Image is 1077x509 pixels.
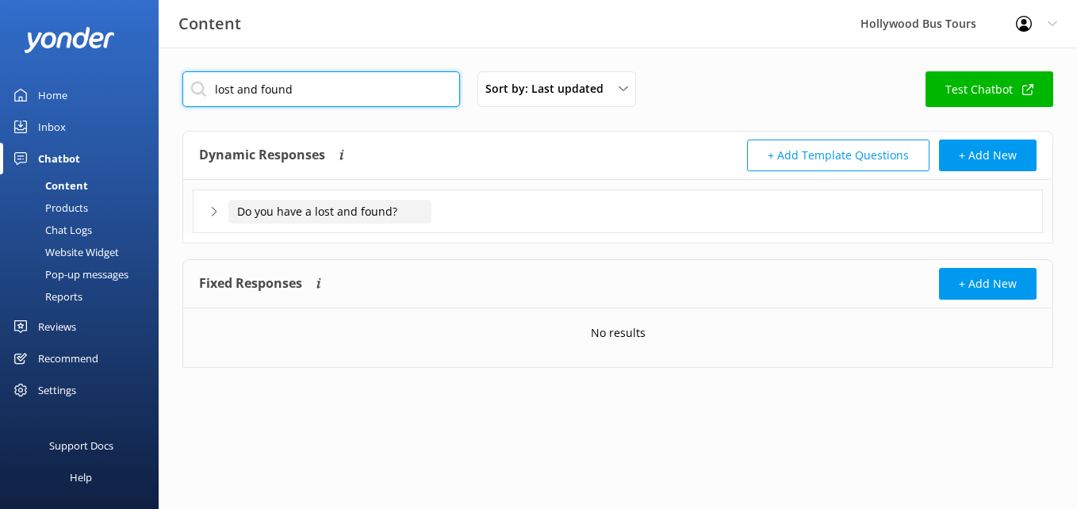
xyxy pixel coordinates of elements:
button: + Add New [939,268,1037,300]
a: Chat Logs [10,219,159,241]
button: + Add Template Questions [747,140,929,171]
div: Website Widget [10,241,119,263]
h4: Fixed Responses [199,268,302,300]
a: Pop-up messages [10,263,159,285]
span: Sort by: Last updated [485,80,613,98]
div: Products [10,197,88,219]
div: Settings [38,374,76,406]
div: Chatbot [38,143,80,174]
a: Website Widget [10,241,159,263]
div: Home [38,79,67,111]
div: Recommend [38,343,98,374]
p: No results [591,324,646,342]
div: Support Docs [49,430,113,461]
div: Reports [10,285,82,308]
div: Inbox [38,111,66,143]
img: yonder-white-logo.png [24,27,115,53]
div: Content [10,174,88,197]
a: Reports [10,285,159,308]
a: Test Chatbot [926,71,1053,107]
a: Products [10,197,159,219]
div: Pop-up messages [10,263,128,285]
div: Help [70,461,92,493]
button: + Add New [939,140,1037,171]
a: Content [10,174,159,197]
div: Reviews [38,311,76,343]
h3: Content [178,11,241,36]
input: Search all Chatbot Content [182,71,460,107]
h4: Dynamic Responses [199,140,325,171]
div: Chat Logs [10,219,92,241]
